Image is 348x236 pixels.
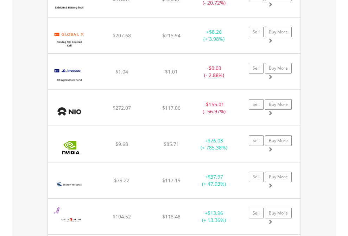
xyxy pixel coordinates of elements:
[249,172,264,182] a: Sell
[265,172,292,182] a: Buy More
[209,28,222,35] span: $8.26
[164,141,179,147] span: $85.71
[265,63,292,74] a: Buy More
[162,32,181,39] span: $215.94
[206,101,224,108] span: $155.01
[113,32,131,39] span: $207.68
[192,101,236,115] div: - (- 56.97%)
[192,137,236,151] div: + (+ 785.38%)
[192,65,236,79] div: - (- 2.88%)
[162,213,181,220] span: $118.48
[51,63,87,88] img: EQU.US.DBA.png
[51,26,87,51] img: EQU.US.QYLD.png
[162,177,181,184] span: $117.19
[249,208,264,218] a: Sell
[249,99,264,110] a: Sell
[51,208,91,232] img: EQU.US.O.png
[51,99,87,124] img: EQU.US.NIO.png
[208,173,223,180] span: $37.97
[113,213,131,220] span: $104.52
[208,210,223,216] span: $13.96
[265,27,292,37] a: Buy More
[51,135,91,160] img: EQU.US.NVDA.png
[249,27,264,37] a: Sell
[192,28,236,43] div: + (+ 3.98%)
[162,104,181,111] span: $117.06
[209,65,221,71] span: $0.03
[249,135,264,146] a: Sell
[192,173,236,187] div: + (+ 47.93%)
[208,137,223,144] span: $76.03
[113,104,131,111] span: $272.07
[249,63,264,74] a: Sell
[192,210,236,224] div: + (+ 13.36%)
[115,141,128,147] span: $9.68
[115,68,128,75] span: $1.04
[265,99,292,110] a: Buy More
[265,135,292,146] a: Buy More
[51,171,87,196] img: EQU.US.ET.png
[265,208,292,218] a: Buy More
[165,68,178,75] span: $1.01
[114,177,129,184] span: $79.22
